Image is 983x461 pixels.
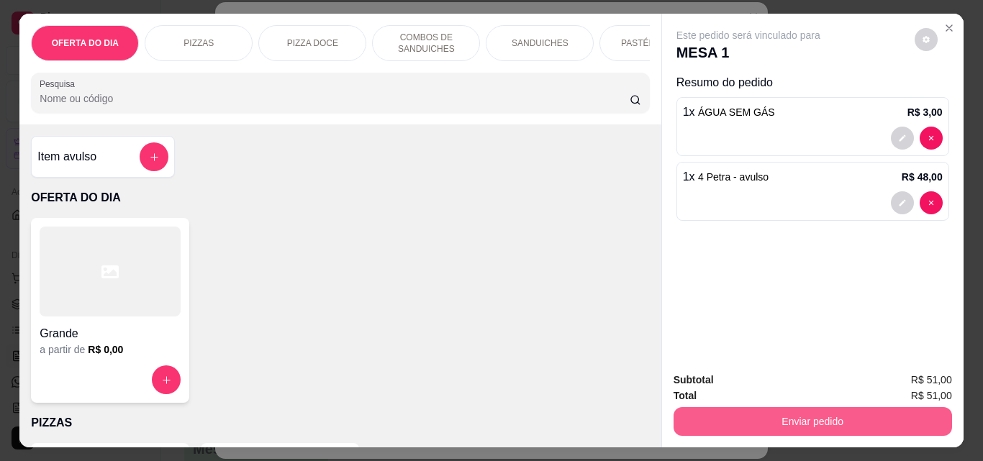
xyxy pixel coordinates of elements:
p: COMBOS DE SANDUICHES [384,32,468,55]
strong: Total [674,390,697,401]
p: R$ 3,00 [907,105,943,119]
span: R$ 51,00 [911,388,952,403]
button: decrease-product-quantity [891,127,914,150]
input: Pesquisa [40,91,630,106]
p: Este pedido será vinculado para [676,28,820,42]
strong: Subtotal [674,374,714,385]
span: ÁGUA SEM GÁS [698,106,775,118]
p: PIZZA DOCE [287,37,338,49]
button: decrease-product-quantity [920,191,943,214]
button: decrease-product-quantity [915,28,938,51]
p: SANDUICHES [512,37,568,49]
p: OFERTA DO DIA [52,37,119,49]
button: Close [938,17,961,40]
button: add-separate-item [140,142,168,171]
label: Pesquisa [40,78,80,90]
button: decrease-product-quantity [891,191,914,214]
p: PIZZAS [184,37,214,49]
span: 4 Petra - avulso [698,171,769,183]
div: a partir de [40,342,181,357]
h4: Grande [40,325,181,342]
p: PIZZAS [31,414,649,432]
p: MESA 1 [676,42,820,63]
p: 1 x [683,168,769,186]
p: OFERTA DO DIA [31,189,649,206]
h4: Item avulso [37,148,96,165]
h6: R$ 0,00 [88,342,123,357]
span: R$ 51,00 [911,372,952,388]
button: increase-product-quantity [152,365,181,394]
button: Enviar pedido [674,407,952,436]
p: Resumo do pedido [676,74,949,91]
button: decrease-product-quantity [920,127,943,150]
p: 1 x [683,104,775,121]
p: PASTÉIS (14cm) [621,37,686,49]
p: R$ 48,00 [902,170,943,184]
